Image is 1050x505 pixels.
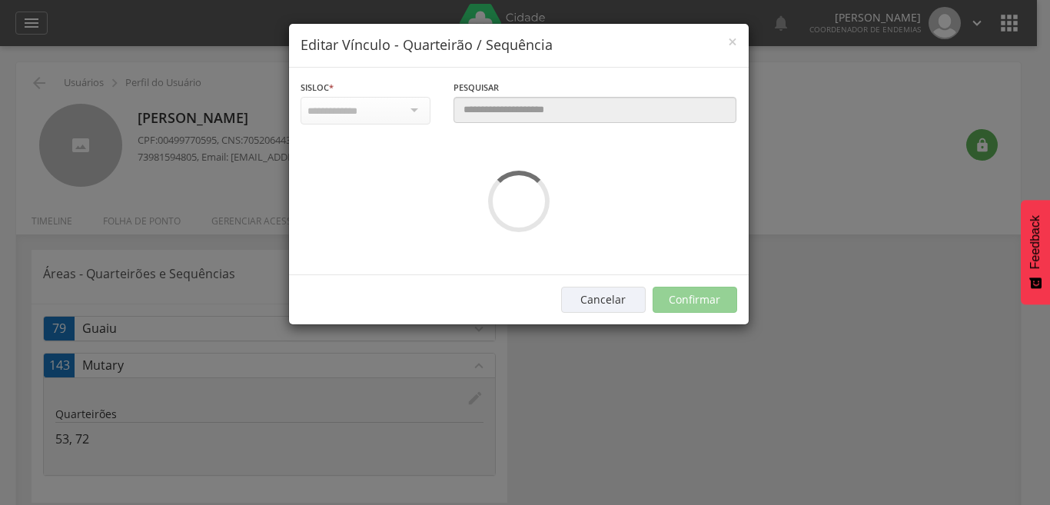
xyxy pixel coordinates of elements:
[728,34,737,50] button: Close
[301,35,737,55] h4: Editar Vínculo - Quarteirão / Sequência
[301,81,329,93] span: Sisloc
[1028,215,1042,269] span: Feedback
[728,31,737,52] span: ×
[561,287,646,313] button: Cancelar
[1021,200,1050,304] button: Feedback - Mostrar pesquisa
[454,81,499,93] span: Pesquisar
[653,287,737,313] button: Confirmar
